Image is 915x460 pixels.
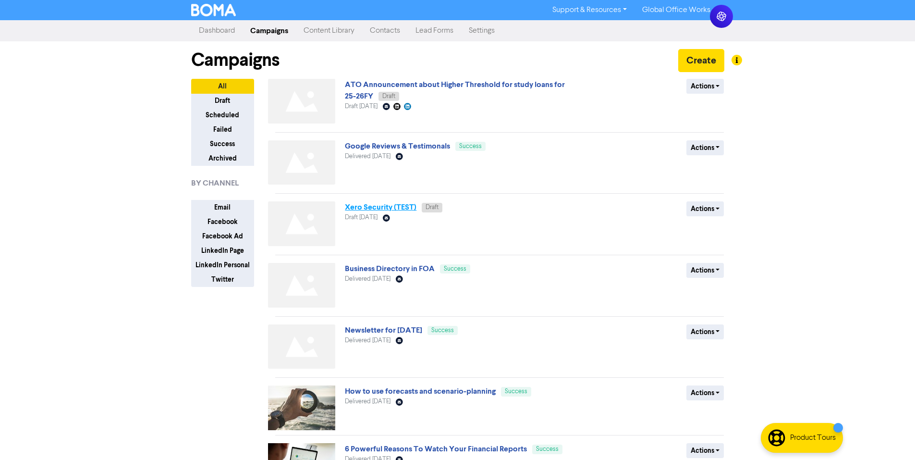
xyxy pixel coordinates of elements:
button: Actions [686,443,724,458]
span: Draft [426,204,439,211]
a: ATO Announcement about Higher Threshold for study loans for 25-26FY [345,80,565,101]
a: Xero Security (TEST) [345,202,416,212]
button: All [191,79,254,94]
button: Failed [191,122,254,137]
span: Success [444,266,466,272]
h1: Campaigns [191,49,280,71]
span: Success [431,327,454,334]
a: Support & Resources [545,2,634,18]
a: Newsletter for [DATE] [345,325,422,335]
a: Global Office Works [634,2,724,18]
span: Delivered [DATE] [345,153,390,160]
button: Twitter [191,272,254,287]
button: Create [678,49,724,72]
a: Settings [461,21,502,40]
img: BOMA Logo [191,4,236,16]
span: Delivered [DATE] [345,337,390,344]
button: Success [191,137,254,151]
span: Draft [DATE] [345,103,378,110]
button: LinkedIn Personal [191,258,254,273]
a: Campaigns [243,21,296,40]
img: Not found [268,324,335,369]
button: Actions [686,79,724,94]
button: Actions [686,140,724,155]
img: Not found [268,79,335,124]
button: Facebook Ad [191,229,254,244]
span: Success [536,446,559,452]
button: Scheduled [191,108,254,123]
button: Actions [686,324,724,339]
a: 6 Powerful Reasons To Watch Your Financial Reports [345,444,527,454]
span: Delivered [DATE] [345,276,390,282]
a: Google Reviews & Testimonals [345,141,450,151]
button: Email [191,200,254,215]
a: How to use forecasts and scenario-planning [345,386,496,396]
img: Not found [268,263,335,308]
span: Delivered [DATE] [345,398,390,405]
span: Draft [382,93,395,99]
span: Success [505,388,527,395]
img: Not found [268,201,335,246]
a: Dashboard [191,21,243,40]
iframe: Chat Widget [867,414,915,460]
button: Facebook [191,214,254,229]
img: Not found [268,140,335,185]
button: Actions [686,263,724,278]
a: Lead Forms [408,21,461,40]
img: image_1758594195952.jpg [268,385,335,430]
button: LinkedIn Page [191,243,254,258]
span: Success [459,143,482,149]
button: Archived [191,151,254,166]
span: BY CHANNEL [191,177,239,189]
button: Draft [191,93,254,108]
a: Business Directory in FOA [345,264,435,274]
span: Draft [DATE] [345,214,378,221]
a: Contacts [362,21,408,40]
a: Content Library [296,21,362,40]
button: Actions [686,385,724,400]
button: Actions [686,201,724,216]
